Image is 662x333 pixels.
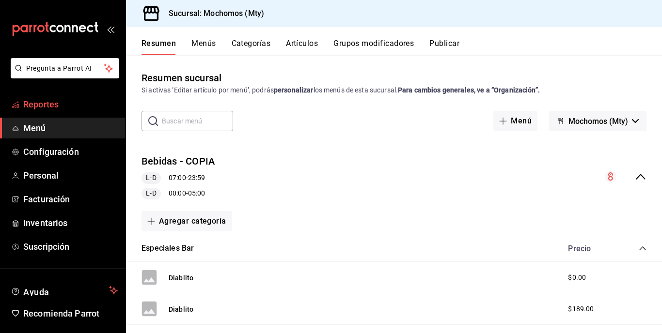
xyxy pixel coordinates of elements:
span: Inventarios [23,216,118,229]
span: Facturación [23,193,118,206]
button: Diablito [169,304,193,314]
button: Publicar [429,39,459,55]
div: collapse-menu-row [126,147,662,207]
input: Buscar menú [162,111,233,131]
span: $189.00 [568,304,594,314]
span: Personal [23,169,118,182]
button: collapse-category-row [639,244,646,252]
span: Recomienda Parrot [23,307,118,320]
button: Pregunta a Parrot AI [11,58,119,78]
span: Menú [23,121,118,135]
span: Reportes [23,98,118,111]
div: 00:00 - 05:00 [142,188,215,199]
button: Resumen [142,39,176,55]
a: Pregunta a Parrot AI [7,70,119,80]
span: L-D [142,173,160,183]
button: Menús [191,39,216,55]
div: Resumen sucursal [142,71,221,85]
button: Grupos modificadores [333,39,414,55]
button: Artículos [286,39,318,55]
h3: Sucursal: Mochomos (Mty) [161,8,264,19]
span: Pregunta a Parrot AI [26,63,104,74]
button: open_drawer_menu [107,25,114,33]
span: Configuración [23,145,118,158]
div: navigation tabs [142,39,662,55]
span: Mochomos (Mty) [568,117,628,126]
button: Bebidas - COPIA [142,154,215,168]
div: 07:00 - 23:59 [142,172,215,184]
button: Mochomos (Mty) [549,111,646,131]
div: Precio [558,244,620,253]
button: Menú [493,111,537,131]
span: Ayuda [23,285,105,296]
span: $0.00 [568,272,586,283]
strong: Para cambios generales, ve a “Organización”. [398,86,540,94]
button: Categorías [232,39,271,55]
strong: personalizar [274,86,314,94]
div: Si activas ‘Editar artículo por menú’, podrás los menús de esta sucursal. [142,85,646,95]
span: L-D [142,188,160,198]
span: Suscripción [23,240,118,253]
button: Diablito [169,273,193,283]
button: Agregar categoría [142,211,232,231]
button: Especiales Bar [142,243,194,254]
